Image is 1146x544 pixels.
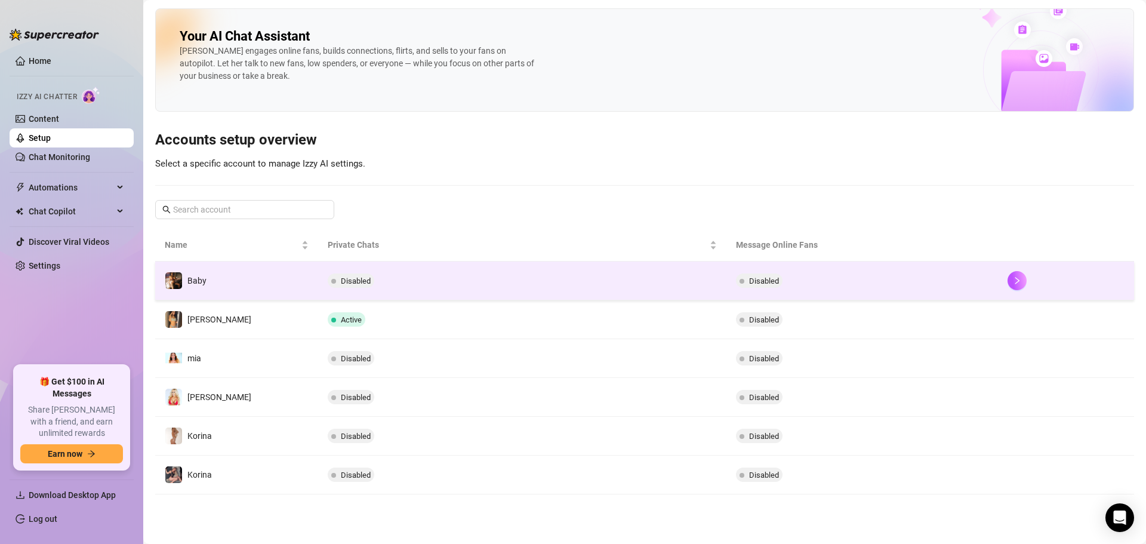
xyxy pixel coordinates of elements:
h3: Accounts setup overview [155,131,1134,150]
span: Disabled [749,276,779,285]
th: Name [155,229,318,262]
span: Automations [29,178,113,197]
th: Private Chats [318,229,726,262]
span: Disabled [749,315,779,324]
a: Setup [29,133,51,143]
button: right [1008,271,1027,290]
span: Disabled [341,276,371,285]
span: Disabled [749,393,779,402]
span: Izzy AI Chatter [17,91,77,103]
img: logo-BBDzfeDw.svg [10,29,99,41]
a: Settings [29,261,60,271]
span: Korina [187,470,212,480]
span: Disabled [749,471,779,480]
span: Download Desktop App [29,490,116,500]
a: Content [29,114,59,124]
span: Earn now [48,449,82,459]
input: Search account [173,203,318,216]
span: search [162,205,171,214]
span: Select a specific account to manage Izzy AI settings. [155,158,365,169]
h2: Your AI Chat Assistant [180,28,310,45]
img: Chat Copilot [16,207,23,216]
span: [PERSON_NAME] [187,392,251,402]
img: AI Chatter [82,87,100,104]
span: [PERSON_NAME] [187,315,251,324]
button: Earn nowarrow-right [20,444,123,463]
span: Private Chats [328,238,707,251]
img: Mary [165,389,182,405]
div: [PERSON_NAME] engages online fans, builds connections, flirts, and sells to your fans on autopilo... [180,45,538,82]
th: Message Online Fans [726,229,999,262]
span: Korina [187,431,212,441]
span: Disabled [341,432,371,441]
span: mia [187,354,201,363]
span: Baby [187,276,207,285]
span: Active [341,315,362,324]
span: download [16,490,25,500]
span: 🎁 Get $100 in AI Messages [20,376,123,399]
a: Log out [29,514,57,524]
div: Open Intercom Messenger [1105,503,1134,532]
img: Baby [165,272,182,289]
span: Disabled [341,393,371,402]
span: Name [165,238,299,251]
a: Chat Monitoring [29,152,90,162]
img: mia [165,350,182,367]
span: arrow-right [87,450,95,458]
span: Disabled [341,471,371,480]
a: Home [29,56,51,66]
span: Disabled [341,354,371,363]
img: Korina [165,428,182,444]
span: thunderbolt [16,183,25,192]
a: Discover Viral Videos [29,237,109,247]
span: Share [PERSON_NAME] with a friend, and earn unlimited rewards [20,404,123,439]
img: Korina [165,466,182,483]
span: Disabled [749,354,779,363]
span: Disabled [749,432,779,441]
span: right [1013,276,1021,285]
img: Karlea [165,311,182,328]
span: Chat Copilot [29,202,113,221]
